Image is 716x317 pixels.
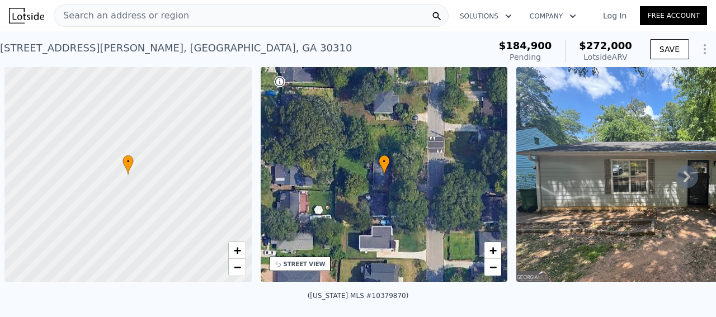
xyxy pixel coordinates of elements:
button: Solutions [451,6,521,26]
a: Log In [590,10,640,21]
span: • [379,157,390,167]
span: + [233,243,241,257]
span: Search an address or region [54,9,189,22]
span: − [233,260,241,274]
div: Pending [499,51,552,63]
a: Free Account [640,6,707,25]
span: • [123,157,134,167]
img: Lotside [9,8,44,23]
span: − [489,260,497,274]
div: Lotside ARV [579,51,632,63]
button: SAVE [650,39,689,59]
a: Zoom in [484,242,501,259]
div: ([US_STATE] MLS #10379870) [308,292,409,300]
button: Company [521,6,585,26]
span: $272,000 [579,40,632,51]
div: STREET VIEW [284,260,326,268]
a: Zoom in [229,242,246,259]
span: + [489,243,497,257]
div: • [379,155,390,174]
button: Show Options [694,38,716,60]
a: Zoom out [484,259,501,276]
a: Zoom out [229,259,246,276]
span: $184,900 [499,40,552,51]
div: • [123,155,134,174]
